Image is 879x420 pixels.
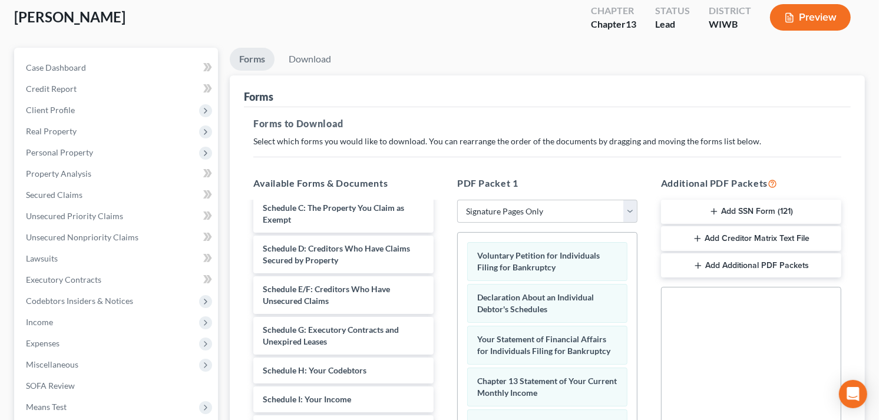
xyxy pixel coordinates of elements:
span: Declaration About an Individual Debtor's Schedules [477,292,594,314]
span: Real Property [26,126,77,136]
a: Credit Report [16,78,218,100]
a: Download [279,48,341,71]
h5: Available Forms & Documents [253,176,434,190]
div: Lead [655,18,690,31]
span: Schedule E/F: Creditors Who Have Unsecured Claims [263,284,390,306]
a: Unsecured Nonpriority Claims [16,227,218,248]
div: Status [655,4,690,18]
span: Expenses [26,338,60,348]
a: SOFA Review [16,375,218,396]
span: Client Profile [26,105,75,115]
a: Unsecured Priority Claims [16,206,218,227]
div: District [709,4,751,18]
span: Schedule G: Executory Contracts and Unexpired Leases [263,325,399,346]
p: Select which forms you would like to download. You can rearrange the order of the documents by dr... [253,135,841,147]
span: Schedule C: The Property You Claim as Exempt [263,203,404,224]
span: Voluntary Petition for Individuals Filing for Bankruptcy [477,250,600,272]
button: Add SSN Form (121) [661,200,841,224]
span: Credit Report [26,84,77,94]
h5: PDF Packet 1 [457,176,637,190]
h5: Additional PDF Packets [661,176,841,190]
span: Unsecured Priority Claims [26,211,123,221]
span: Income [26,317,53,327]
span: [PERSON_NAME] [14,8,125,25]
span: Your Statement of Financial Affairs for Individuals Filing for Bankruptcy [477,334,610,356]
span: Schedule H: Your Codebtors [263,365,366,375]
span: Executory Contracts [26,275,101,285]
span: 13 [626,18,636,29]
h5: Forms to Download [253,117,841,131]
a: Lawsuits [16,248,218,269]
span: Unsecured Nonpriority Claims [26,232,138,242]
button: Add Additional PDF Packets [661,253,841,278]
div: Chapter [591,4,636,18]
span: Miscellaneous [26,359,78,369]
div: WIWB [709,18,751,31]
span: Case Dashboard [26,62,86,72]
span: Codebtors Insiders & Notices [26,296,133,306]
span: Personal Property [26,147,93,157]
a: Executory Contracts [16,269,218,290]
a: Secured Claims [16,184,218,206]
span: Means Test [26,402,67,412]
div: Open Intercom Messenger [839,380,867,408]
span: Property Analysis [26,168,91,178]
a: Property Analysis [16,163,218,184]
span: Schedule I: Your Income [263,394,351,404]
span: SOFA Review [26,381,75,391]
span: Secured Claims [26,190,82,200]
div: Forms [244,90,273,104]
div: Chapter [591,18,636,31]
a: Forms [230,48,275,71]
button: Add Creditor Matrix Text File [661,226,841,251]
span: Schedule D: Creditors Who Have Claims Secured by Property [263,243,410,265]
a: Case Dashboard [16,57,218,78]
span: Chapter 13 Statement of Your Current Monthly Income [477,376,617,398]
span: Lawsuits [26,253,58,263]
button: Preview [770,4,851,31]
